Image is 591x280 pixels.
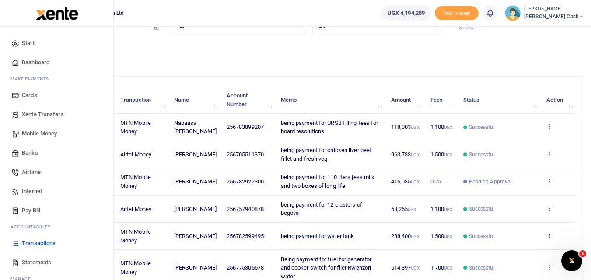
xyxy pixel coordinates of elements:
span: being payment for URSB filling fees for board resolutions [281,120,378,135]
span: Add money [435,6,479,21]
span: 1,500 [430,233,453,239]
small: UGX [411,125,419,130]
a: Internet [7,182,106,201]
span: Mobile Money [22,129,57,138]
th: Amount: activate to sort column ascending [386,86,425,114]
li: Toup your wallet [435,6,479,21]
span: 1 [579,250,586,257]
small: UGX [411,266,419,270]
span: Dashboard [22,58,49,67]
span: being payment for 12 clusters of bogoya [281,201,362,217]
th: Status: activate to sort column ascending [458,86,542,114]
th: Action: activate to sort column ascending [542,86,577,114]
span: Internet [22,187,42,196]
img: logo-large [36,7,78,20]
span: 0 [430,178,442,185]
a: Statements [7,253,106,272]
a: Cards [7,86,106,105]
span: Being payment for fuel for generator and cooker switch for flier Rwenzori water [281,256,372,280]
span: Statements [22,258,51,267]
th: Transaction: activate to sort column ascending [115,86,169,114]
span: 256757940878 [227,206,264,212]
span: MTN Mobile Money [120,174,151,189]
a: Add money [435,9,479,16]
th: Memo: activate to sort column ascending [276,86,386,114]
span: 1,500 [430,151,453,158]
a: Start [7,34,106,53]
iframe: Intercom live chat [561,250,582,271]
a: Pay Bill [7,201,106,220]
span: 1,100 [430,206,453,212]
a: Airtime [7,162,106,182]
span: 256782922300 [227,178,264,185]
span: 1,100 [430,124,453,130]
span: Transactions [22,239,56,248]
a: Banks [7,143,106,162]
small: UGX [408,207,416,212]
span: 68,255 [391,206,416,212]
span: 288,400 [391,233,420,239]
span: Successful [469,205,495,213]
small: UGX [411,180,419,184]
li: Wallet ballance [378,5,435,21]
a: logo-small logo-large logo-large [35,10,78,16]
span: 256782599495 [227,233,264,239]
span: Start [22,39,35,48]
span: 118,003 [391,124,420,130]
span: being payment for chicken liver beef fillet and fresh veg [281,147,372,162]
li: M [7,72,106,86]
small: [PERSON_NAME] [524,6,584,13]
span: 1,700 [430,264,453,271]
th: Fees: activate to sort column ascending [425,86,458,114]
span: ake Payments [15,76,49,82]
th: Name: activate to sort column ascending [169,86,222,114]
span: Airtime [22,168,41,176]
span: Pay Bill [22,206,40,215]
small: UGX [411,152,419,157]
span: Banks [22,149,38,157]
span: 416,035 [391,178,420,185]
span: Pending Approval [469,178,512,186]
span: Airtel Money [120,206,151,212]
span: UGX 4,194,289 [388,9,425,17]
span: [PERSON_NAME] [174,233,217,239]
a: Mobile Money [7,124,106,143]
small: UGX [434,180,442,184]
a: UGX 4,194,289 [381,5,431,21]
span: [PERSON_NAME] [174,206,217,212]
span: [PERSON_NAME] Cash [524,13,584,21]
p: Download [33,45,584,55]
span: countability [17,224,50,230]
span: Nabaasa [PERSON_NAME] [174,120,217,135]
span: 614,897 [391,264,420,271]
span: 256783899207 [227,124,264,130]
span: MTN Mobile Money [120,260,151,275]
small: UGX [444,125,452,130]
a: Xente Transfers [7,105,106,124]
img: profile-user [505,5,521,21]
a: Dashboard [7,53,106,72]
span: Successful [469,264,495,272]
span: [PERSON_NAME] [174,264,217,271]
span: Xente Transfers [22,110,64,119]
span: being payment for 110 liters jesa milk and two boxes of long life [281,174,375,189]
small: UGX [444,207,452,212]
a: profile-user [PERSON_NAME] [PERSON_NAME] Cash [505,5,584,21]
small: UGX [444,266,452,270]
input: Search [451,20,584,35]
th: Account Number: activate to sort column ascending [222,86,276,114]
span: 256705511370 [227,151,264,158]
span: [PERSON_NAME] [174,151,217,158]
a: Transactions [7,234,106,253]
span: MTN Mobile Money [120,120,151,135]
span: 963,733 [391,151,420,158]
small: UGX [444,152,452,157]
span: [PERSON_NAME] [174,178,217,185]
span: 256775305578 [227,264,264,271]
span: Successful [469,123,495,131]
span: Airtel Money [120,151,151,158]
span: Successful [469,151,495,159]
li: Ac [7,220,106,234]
span: being payment for water tank [281,233,354,239]
small: UGX [411,234,419,239]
